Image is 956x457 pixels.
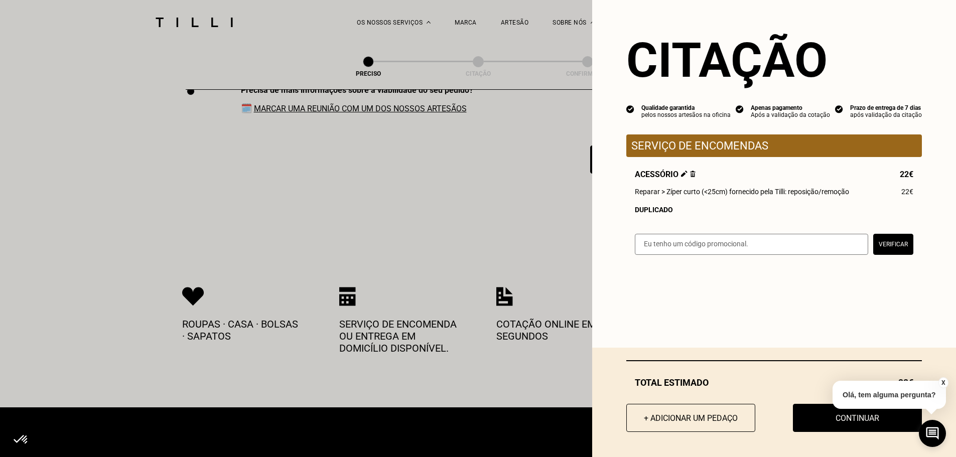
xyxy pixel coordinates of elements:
span: 22€ [900,170,913,179]
button: Verificar [873,234,913,255]
section: Citação [626,32,922,88]
span: Acessório [635,170,696,179]
img: Editar [681,171,688,177]
div: Total estimado [626,377,922,388]
button: Continuar [793,404,922,432]
p: Olá, tem alguma pergunta? [833,381,946,409]
div: Prazo de entrega de 7 dias [850,104,922,111]
div: pelos nossos artesãos na oficina [641,111,731,118]
div: Apenas pagamento [751,104,830,111]
span: 22€ [901,188,913,196]
button: X [938,377,948,388]
div: Duplicado [635,206,913,214]
div: após validação da citação [850,111,922,118]
div: Qualidade garantida [641,104,731,111]
img: icon list info [626,104,634,113]
p: Serviço de encomendas [631,139,917,152]
div: Após a validação da cotação [751,111,830,118]
img: Apagar [690,171,696,177]
span: Reparar > Zíper curto (<25cm) fornecido pela Tilli: reposição/remoção [635,188,849,196]
img: icon list info [835,104,843,113]
button: + Adicionar um pedaço [626,404,755,432]
input: Eu tenho um código promocional. [635,234,868,255]
img: icon list info [736,104,744,113]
